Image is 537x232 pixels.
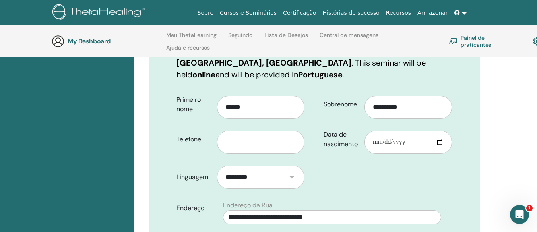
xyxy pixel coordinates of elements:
[176,46,373,68] b: [GEOGRAPHIC_DATA], [GEOGRAPHIC_DATA], [GEOGRAPHIC_DATA]
[318,127,364,152] label: Data de nascimento
[298,70,343,80] b: Portuguese
[448,38,458,44] img: chalkboard-teacher.svg
[217,6,280,20] a: Cursos e Seminários
[166,32,217,44] a: Meu ThetaLearning
[510,205,529,224] iframe: Intercom live chat
[194,6,217,20] a: Sobre
[223,201,273,210] label: Endereço da Rua
[320,32,378,44] a: Central de mensagens
[171,92,217,117] label: Primeiro nome
[448,33,513,50] a: Painel de praticantes
[166,44,210,57] a: Ajuda e recursos
[52,4,147,22] img: logo.png
[171,170,217,185] label: Linguagem
[264,32,308,44] a: Lista de Desejos
[68,37,147,45] h3: My Dashboard
[414,6,451,20] a: Armazenar
[526,205,533,211] span: 1
[280,6,319,20] a: Certificação
[320,6,383,20] a: Histórias de sucesso
[383,6,414,20] a: Recursos
[171,132,217,147] label: Telefone
[52,35,64,48] img: generic-user-icon.jpg
[228,32,252,44] a: Seguindo
[171,201,219,216] label: Endereço
[318,97,364,112] label: Sobrenome
[192,70,215,80] b: online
